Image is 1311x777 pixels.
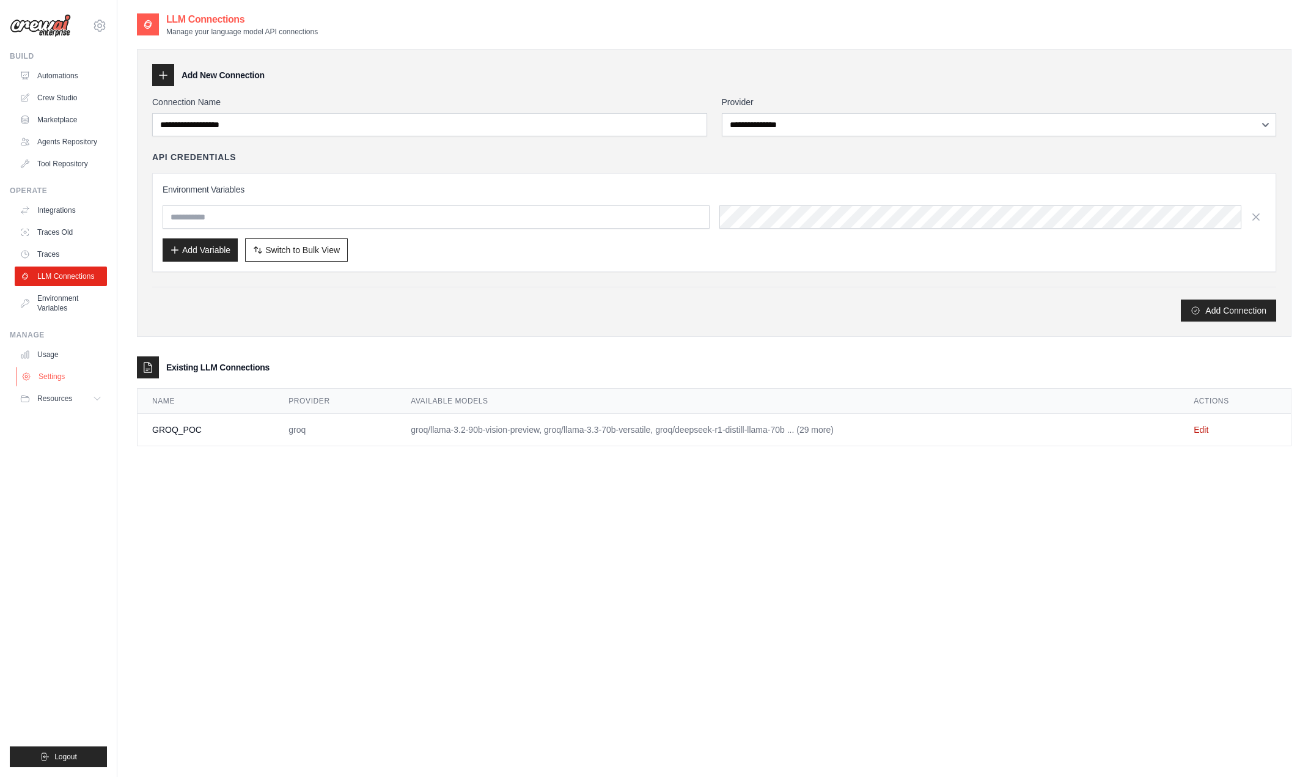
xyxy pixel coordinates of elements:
p: Manage your language model API connections [166,27,318,37]
h3: Environment Variables [163,183,1266,196]
h3: Add New Connection [182,69,265,81]
a: Agents Repository [15,132,107,152]
button: Logout [10,746,107,767]
a: Edit [1194,425,1208,435]
h4: API Credentials [152,151,236,163]
div: Build [10,51,107,61]
a: Environment Variables [15,289,107,318]
button: Add Connection [1181,300,1276,322]
button: Add Variable [163,238,238,262]
label: Provider [722,96,1277,108]
a: Usage [15,345,107,364]
a: Integrations [15,201,107,220]
a: Traces [15,245,107,264]
span: Logout [54,752,77,762]
a: Marketplace [15,110,107,130]
th: Name [138,389,274,414]
img: Logo [10,14,71,37]
a: Crew Studio [15,88,107,108]
button: Resources [15,389,107,408]
a: Automations [15,66,107,86]
td: groq [274,414,396,446]
h3: Existing LLM Connections [166,361,270,374]
div: Operate [10,186,107,196]
a: Traces Old [15,223,107,242]
span: Resources [37,394,72,403]
label: Connection Name [152,96,707,108]
td: groq/llama-3.2-90b-vision-preview, groq/llama-3.3-70b-versatile, groq/deepseek-r1-distill-llama-7... [396,414,1179,446]
div: Manage [10,330,107,340]
td: GROQ_POC [138,414,274,446]
th: Provider [274,389,396,414]
h2: LLM Connections [166,12,318,27]
a: Settings [16,367,108,386]
th: Actions [1179,389,1291,414]
button: Switch to Bulk View [245,238,348,262]
a: Tool Repository [15,154,107,174]
span: Switch to Bulk View [265,244,340,256]
th: Available Models [396,389,1179,414]
a: LLM Connections [15,267,107,286]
